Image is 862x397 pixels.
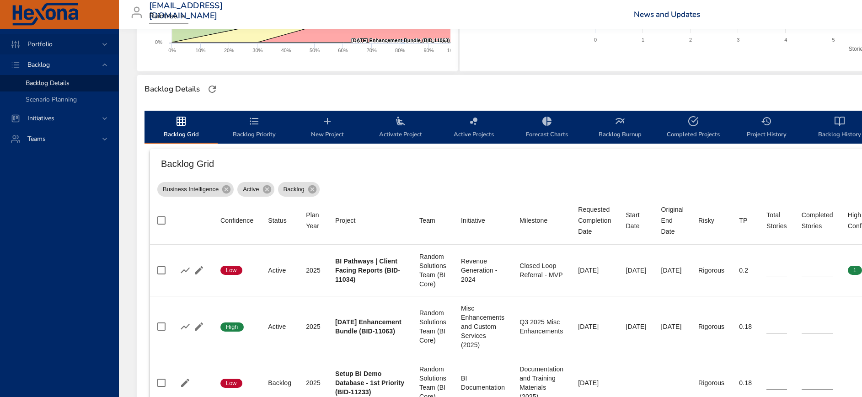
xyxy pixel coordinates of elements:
div: Sort [626,209,647,231]
b: BI Pathways | Client Facing Reports (BID-11034) [335,258,400,283]
div: Active [237,182,274,197]
div: 0.2 [739,266,752,275]
span: Backlog [20,60,57,69]
span: Business Intelligence [157,185,224,194]
span: Teams [20,134,53,143]
span: Active Projects [443,116,505,140]
div: Active [268,322,291,331]
div: Sort [306,209,321,231]
span: Scenario Planning [26,95,77,104]
div: Rigorous [698,378,724,387]
text: 5 [832,37,835,43]
span: Risky [698,215,724,226]
div: [DATE] [661,322,684,331]
img: Hexona [11,3,80,26]
span: High [220,323,244,331]
div: Sort [578,204,611,237]
div: Sort [268,215,287,226]
div: 2025 [306,266,321,275]
div: Random Solutions Team (BI Core) [419,308,446,345]
div: Completed Stories [802,209,833,231]
div: [DATE] [578,322,611,331]
div: Project [335,215,356,226]
div: Closed Loop Referral - MVP [519,261,563,279]
text: 70% [367,48,377,53]
text: 0 [594,37,597,43]
span: Low [220,266,242,274]
text: 10% [196,48,206,53]
div: Active [268,266,291,275]
text: 30% [252,48,262,53]
div: Confidence [220,215,253,226]
button: Show Burnup [178,263,192,277]
div: Requested Completion Date [578,204,611,237]
div: Q3 2025 Misc Enhancements [519,317,563,336]
div: Original End Date [661,204,684,237]
div: Rigorous [698,266,724,275]
div: Backlog [268,378,291,387]
span: Project History [735,116,798,140]
div: Business Intelligence [157,182,234,197]
div: Plan Year [306,209,321,231]
div: Misc Enhancements and Custom Services (2025) [461,304,505,349]
div: [DATE] [626,266,647,275]
span: Initiatives [20,114,62,123]
text: [DATE] Enhancement Bundle (BID-11063) [351,38,450,43]
div: Total Stories [766,209,787,231]
text: 100% [447,48,460,53]
text: 80% [395,48,405,53]
div: Team [419,215,435,226]
button: Edit Project Details [192,320,206,333]
div: Start Date [626,209,647,231]
div: Sort [220,215,253,226]
div: [DATE] [626,322,647,331]
button: Edit Project Details [192,263,206,277]
div: Sort [335,215,356,226]
div: BI Documentation [461,374,505,392]
div: 2025 [306,378,321,387]
span: Milestone [519,215,563,226]
span: Status [268,215,291,226]
div: Sort [802,209,833,231]
div: Sort [739,215,747,226]
div: Raintree [149,9,188,24]
text: 0% [168,48,176,53]
text: 20% [224,48,234,53]
text: 2 [689,37,692,43]
div: Risky [698,215,714,226]
button: Edit Project Details [178,376,192,390]
div: Sort [461,215,485,226]
span: Backlog [278,185,310,194]
text: 0% [155,39,162,45]
span: Team [419,215,446,226]
span: Completed Projects [662,116,724,140]
div: [DATE] [578,378,611,387]
div: Sort [661,204,684,237]
a: News and Updates [634,9,700,20]
span: Low [220,379,242,387]
text: 4 [784,37,787,43]
div: Rigorous [698,322,724,331]
div: Status [268,215,287,226]
span: Project [335,215,405,226]
div: Backlog [278,182,320,197]
div: TP [739,215,747,226]
b: Setup BI Demo Database - 1st Priority (BID-11233) [335,370,404,396]
div: Sort [766,209,787,231]
span: Activate Project [369,116,432,140]
text: 60% [338,48,348,53]
div: 2025 [306,322,321,331]
span: Initiative [461,215,505,226]
span: TP [739,215,752,226]
div: Sort [519,215,547,226]
text: 1 [642,37,644,43]
button: Show Burnup [178,320,192,333]
span: Backlog Burnup [589,116,651,140]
